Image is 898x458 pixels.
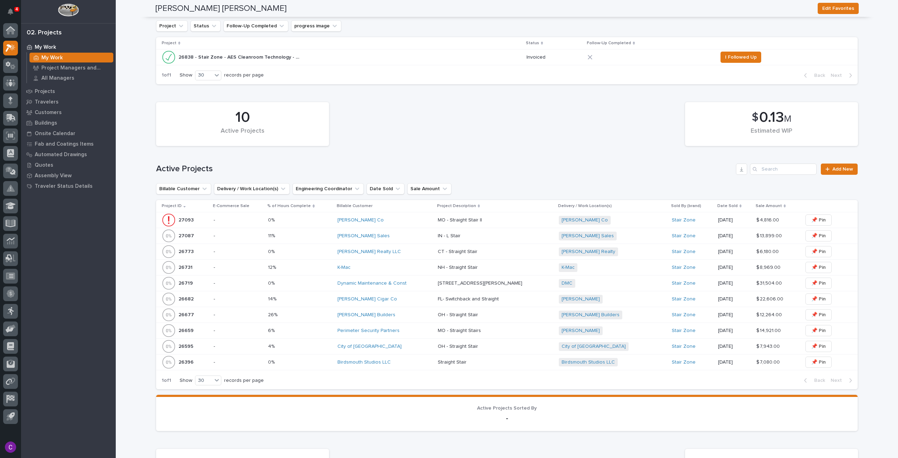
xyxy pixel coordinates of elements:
p: $ 6,180.00 [756,247,780,255]
a: [PERSON_NAME] [562,296,600,302]
button: Status [190,20,221,32]
p: $ 22,606.00 [756,295,785,302]
a: K-Mac [337,265,350,271]
div: Active Projects [168,127,317,142]
button: 📌 Pin [805,325,832,336]
p: % of Hours Complete [267,202,311,210]
span: $ [752,111,758,124]
p: [STREET_ADDRESS][PERSON_NAME] [438,279,524,286]
p: E-Commerce Sale [213,202,249,210]
p: 1 of 1 [156,67,177,84]
p: Onsite Calendar [35,131,75,137]
p: CT - Straight Stair [438,247,479,255]
button: Follow-Up Completed [223,20,288,32]
p: [DATE] [718,217,751,223]
a: Stair Zone [672,296,696,302]
tr: 26838 - Stair Zone - AES Cleanroom Technology - GA - Straight Stair26838 - Stair Zone - AES Clean... [156,49,858,65]
tr: 2671926719 -0%0% Dynamic Maintenance & Const [STREET_ADDRESS][PERSON_NAME][STREET_ADDRESS][PERSON... [156,276,858,291]
a: [PERSON_NAME] [562,328,600,334]
p: 4% [268,342,276,350]
span: Add New [832,167,853,172]
input: Search [750,164,817,175]
p: records per page [224,378,264,384]
p: - [214,280,263,286]
a: Stair Zone [672,217,696,223]
p: 26731 [179,263,194,271]
a: Traveler Status Details [21,181,116,191]
p: Project Managers and Engineers [41,65,110,71]
button: Edit Favorites [818,3,859,14]
p: $ 4,816.00 [756,216,780,223]
span: M [784,114,791,124]
p: My Work [41,55,63,61]
p: Travelers [35,99,59,105]
button: 📌 Pin [805,214,832,226]
p: [DATE] [718,296,751,302]
p: Straight Stair [438,358,468,365]
p: Traveler Status Details [35,183,93,190]
p: - [214,265,263,271]
p: - [214,312,263,318]
button: 📌 Pin [805,309,832,320]
p: 6% [268,326,276,334]
p: [DATE] [718,265,751,271]
p: [DATE] [718,280,751,286]
p: FL- Switchback and Straight [438,295,500,302]
a: DMC [562,280,572,286]
p: 26719 [179,279,194,286]
a: Assembly View [21,170,116,181]
p: Fab and Coatings Items [35,141,94,147]
p: 26682 [179,295,195,302]
p: Sale Amount [756,202,782,210]
p: - [214,233,263,239]
a: [PERSON_NAME] Cigar Co [337,296,397,302]
p: Date Sold [717,202,738,210]
button: 📌 Pin [805,246,832,257]
p: - [214,328,263,334]
a: Projects [21,86,116,97]
div: 10 [168,109,317,126]
p: 26773 [179,247,195,255]
p: IN - L Stair [438,232,462,239]
button: 📌 Pin [805,293,832,305]
span: 📌 Pin [811,279,826,287]
a: Perimeter Security Partners [337,328,400,334]
a: [PERSON_NAME] Builders [337,312,395,318]
a: Stair Zone [672,265,696,271]
span: Next [831,377,846,384]
p: Status [526,39,539,47]
a: [PERSON_NAME] Co [562,217,608,223]
p: 27087 [179,232,195,239]
span: 📌 Pin [811,247,826,256]
p: Show [180,378,192,384]
button: progress image [291,20,341,32]
p: Buildings [35,120,57,126]
span: 📌 Pin [811,295,826,303]
a: Stair Zone [672,344,696,350]
a: Stair Zone [672,312,696,318]
p: MO - Straight Stairs [438,326,482,334]
span: 📌 Pin [811,342,826,351]
button: 📌 Pin [805,357,832,368]
a: City of [GEOGRAPHIC_DATA] [337,344,402,350]
a: Project Managers and Engineers [27,63,116,73]
tr: 2709327093 -0%0% [PERSON_NAME] Co MO - Straight Stair IIMO - Straight Stair II [PERSON_NAME] Co S... [156,212,858,228]
p: $ 31,504.00 [756,279,783,286]
div: Notifications4 [9,8,18,20]
tr: 2667726677 -26%26% [PERSON_NAME] Builders OH - Straight StairOH - Straight Stair [PERSON_NAME] Bu... [156,307,858,323]
a: [PERSON_NAME] Sales [337,233,390,239]
a: Stair Zone [672,328,696,334]
a: My Work [21,42,116,52]
p: Invoiced [527,54,582,60]
button: I Followed Up [721,52,761,63]
p: MO - Straight Stair II [438,216,483,223]
a: Birdsmouth Studios LLC [562,359,615,365]
p: - [214,359,263,365]
button: Back [798,72,828,79]
p: [DATE] [718,312,751,318]
a: K-Mac [562,265,575,271]
p: NH - Straight Stair [438,263,479,271]
span: Back [810,72,825,79]
p: Project [162,39,176,47]
tr: 2639626396 -0%0% Birdsmouth Studios LLC Straight StairStraight Stair Birdsmouth Studios LLC Stair... [156,354,858,370]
